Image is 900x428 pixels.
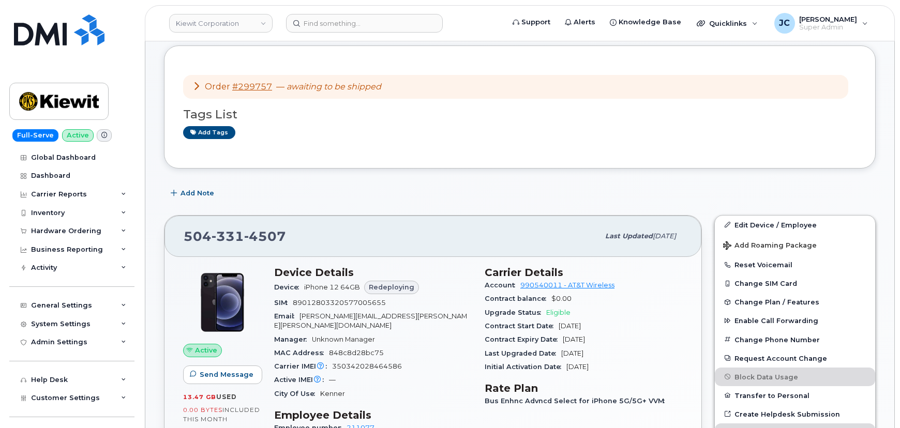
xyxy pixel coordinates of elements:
span: Contract balance [485,295,551,302]
span: Eligible [546,309,571,316]
span: Manager [274,335,312,343]
span: — [329,376,336,384]
div: Jene Cook [767,13,875,34]
span: Active IMEI [274,376,329,384]
span: iPhone 12 64GB [304,283,360,291]
span: [DATE] [563,335,585,343]
span: Add Note [181,188,214,198]
button: Request Account Change [715,349,875,368]
span: Knowledge Base [619,17,681,27]
span: Super Admin [799,23,857,32]
span: [PERSON_NAME][EMAIL_ADDRESS][PERSON_NAME][PERSON_NAME][DOMAIN_NAME] [274,312,467,329]
span: Alerts [574,17,595,27]
button: Change Plan / Features [715,293,875,311]
span: 89012803320577005655 [293,299,386,307]
span: Device [274,283,304,291]
a: Alerts [558,12,603,33]
span: Initial Activation Date [485,363,566,371]
h3: Employee Details [274,409,472,421]
a: 990540011 - AT&T Wireless [520,281,614,289]
button: Change SIM Card [715,274,875,293]
span: City Of Use [274,390,320,398]
span: Add Roaming Package [723,241,817,251]
a: #299757 [232,82,272,91]
h3: Device Details [274,266,472,279]
span: 350342028464586 [332,362,402,370]
span: Unknown Manager [312,335,375,343]
span: 331 [212,228,244,244]
span: Redeploying [369,282,414,292]
span: Quicklinks [709,19,747,27]
a: Edit Device / Employee [715,216,875,234]
span: Account [485,281,520,289]
img: iPhone_12.jpg [191,271,253,333]
span: — [276,82,381,91]
span: Last updated [605,232,653,240]
button: Enable Call Forwarding [715,311,875,330]
span: 504 [184,228,286,244]
span: SIM [274,299,293,307]
span: [PERSON_NAME] [799,15,857,23]
em: awaiting to be shipped [287,82,381,91]
button: Change Phone Number [715,330,875,349]
span: Send Message [200,370,253,379]
iframe: Messenger Launcher [855,383,892,420]
span: Change Plan / Features [734,298,819,306]
h3: Rate Plan [485,382,683,394]
a: Support [505,12,558,33]
h3: Carrier Details [485,266,683,279]
a: Kiewit Corporation [169,14,273,33]
span: Email [274,312,299,320]
span: Contract Start Date [485,322,559,330]
span: Carrier IMEI [274,362,332,370]
span: 13.47 GB [183,393,216,401]
button: Add Roaming Package [715,234,875,255]
span: [DATE] [566,363,589,371]
button: Send Message [183,365,262,384]
button: Transfer to Personal [715,386,875,405]
a: Add tags [183,126,235,139]
h3: Tags List [183,108,857,121]
span: Bus Enhnc Advncd Select for iPhone 5G/5G+ VVM [485,397,670,405]
span: [DATE] [559,322,581,330]
a: Knowledge Base [603,12,688,33]
span: Enable Call Forwarding [734,317,818,325]
span: JC [779,17,790,29]
input: Find something... [286,14,443,33]
span: Support [521,17,550,27]
span: Kenner [320,390,345,398]
span: 848c8d28bc75 [329,349,384,357]
span: 0.00 Bytes [183,406,222,414]
span: [DATE] [653,232,676,240]
span: $0.00 [551,295,572,302]
button: Block Data Usage [715,368,875,386]
span: 4507 [244,228,286,244]
span: Last Upgraded Date [485,349,561,357]
span: Contract Expiry Date [485,335,563,343]
a: Create Helpdesk Submission [715,405,875,423]
button: Reset Voicemail [715,255,875,274]
span: Active [195,345,217,355]
button: Add Note [164,184,223,203]
span: [DATE] [561,349,583,357]
div: Quicklinks [689,13,765,34]
span: MAC Address [274,349,329,357]
span: Order [205,82,230,91]
span: used [216,393,237,401]
span: Upgrade Status [485,309,546,316]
